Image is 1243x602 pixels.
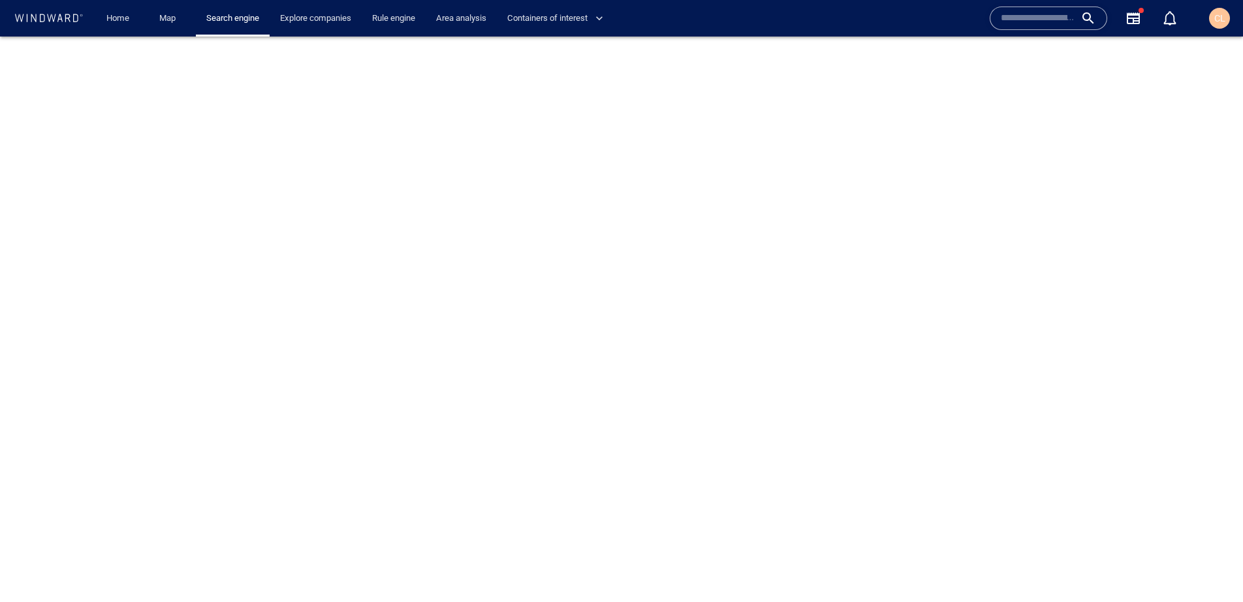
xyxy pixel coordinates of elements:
[367,7,420,30] a: Rule engine
[154,7,185,30] a: Map
[201,7,264,30] a: Search engine
[1188,543,1233,592] iframe: Chat
[1214,13,1225,23] span: CL
[1206,5,1233,31] button: CL
[502,7,614,30] button: Containers of interest
[507,11,603,26] span: Containers of interest
[149,7,191,30] button: Map
[101,7,134,30] a: Home
[431,7,492,30] a: Area analysis
[97,7,138,30] button: Home
[275,7,356,30] a: Explore companies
